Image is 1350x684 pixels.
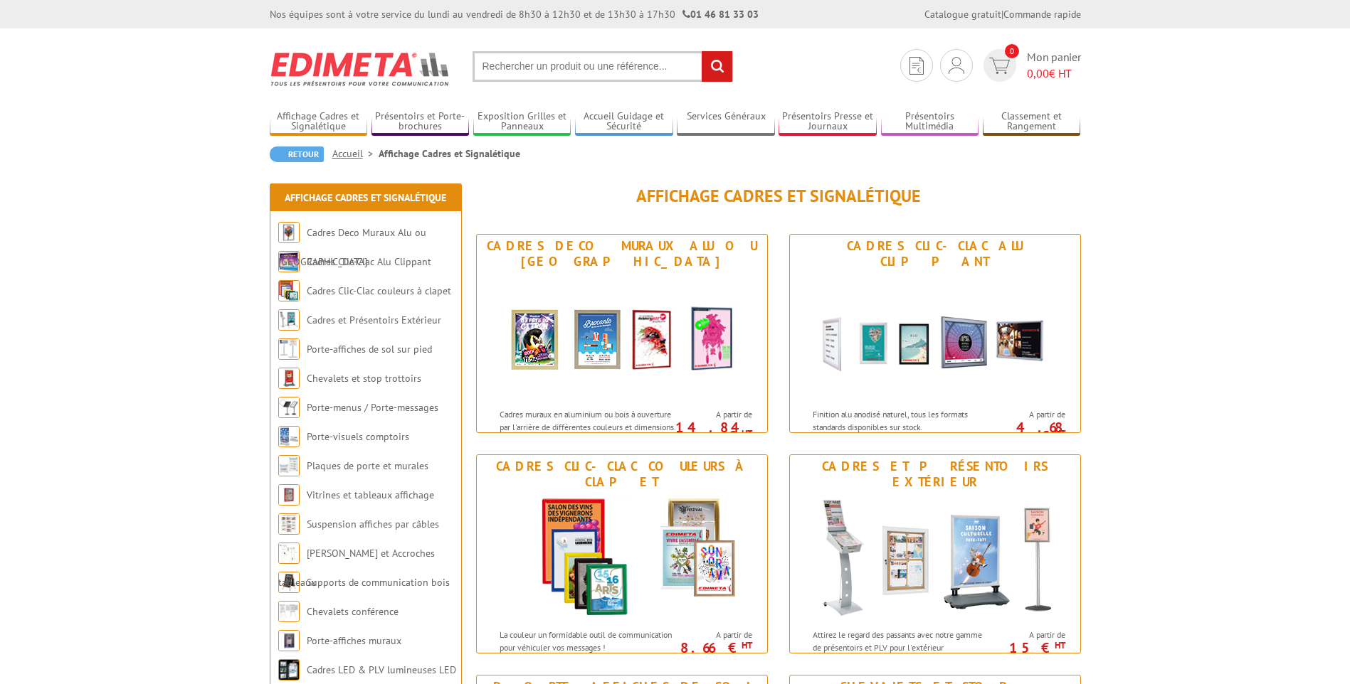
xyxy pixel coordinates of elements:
[789,234,1081,433] a: Cadres Clic-Clac Alu Clippant Cadres Clic-Clac Alu Clippant Finition alu anodisé naturel, tous le...
[881,110,979,134] a: Présentoirs Multimédia
[500,629,676,653] p: La couleur un formidable outil de communication pour véhiculer vos messages !
[680,629,752,641] span: A partir de
[278,226,426,268] a: Cadres Deco Muraux Alu ou [GEOGRAPHIC_DATA]
[924,8,1001,21] a: Catalogue gratuit
[285,191,446,204] a: Affichage Cadres et Signalétique
[307,372,421,385] a: Chevalets et stop trottoirs
[742,639,752,651] sup: HT
[270,43,451,95] img: Edimeta
[1055,639,1065,651] sup: HT
[813,629,989,653] p: Attirez le regard des passants avec notre gamme de présentoirs et PLV pour l'extérieur
[278,309,300,331] img: Cadres et Présentoirs Extérieur
[307,255,431,268] a: Cadres Clic-Clac Alu Clippant
[307,488,434,501] a: Vitrines et tableaux affichage
[673,643,752,652] p: 8.66 €
[476,234,768,433] a: Cadres Deco Muraux Alu ou [GEOGRAPHIC_DATA] Cadres Deco Muraux Alu ou Bois Cadres muraux en alumi...
[983,110,1081,134] a: Classement et Rangement
[490,493,754,621] img: Cadres Clic-Clac couleurs à clapet
[278,280,300,301] img: Cadres Clic-Clac couleurs à clapet
[278,630,300,651] img: Porte-affiches muraux
[680,409,752,420] span: A partir de
[500,408,676,457] p: Cadres muraux en aluminium ou bois à ouverture par l'arrière de différentes couleurs et dimension...
[307,663,456,676] a: Cadres LED & PLV lumineuses LED
[278,547,435,589] a: [PERSON_NAME] et Accroches tableaux
[673,423,752,440] p: 14.84 €
[813,408,989,432] p: Finition alu anodisé naturel, tous les formats standards disponibles sur stock.
[909,57,924,75] img: devis rapide
[742,427,752,439] sup: HT
[793,459,1077,490] div: Cadres et Présentoirs Extérieur
[1027,66,1049,80] span: 0,00
[278,338,300,360] img: Porte-affiches de sol sur pied
[307,576,450,589] a: Supports de communication bois
[949,57,964,74] img: devis rapide
[1027,65,1081,82] span: € HT
[986,643,1065,652] p: 15 €
[473,51,733,82] input: Rechercher un produit ou une référence...
[490,273,754,401] img: Cadres Deco Muraux Alu ou Bois
[307,401,438,414] a: Porte-menus / Porte-messages
[270,110,368,134] a: Affichage Cadres et Signalétique
[278,484,300,506] img: Vitrines et tableaux affichage
[332,147,379,160] a: Accueil
[307,314,441,326] a: Cadres et Présentoirs Extérieur
[480,238,764,269] div: Cadres Deco Muraux Alu ou [GEOGRAPHIC_DATA]
[480,459,764,490] div: Cadres Clic-Clac couleurs à clapet
[986,423,1065,440] p: 4.68 €
[476,187,1081,205] h1: Affichage Cadres et Signalétique
[789,454,1081,653] a: Cadres et Présentoirs Extérieur Cadres et Présentoirs Extérieur Attirez le regard des passants av...
[924,7,1081,21] div: |
[371,110,470,134] a: Présentoirs et Porte-brochures
[1003,8,1081,21] a: Commande rapide
[278,543,300,564] img: Cimaises et Accroches tableaux
[307,518,439,530] a: Suspension affiches par câbles
[1027,49,1081,82] span: Mon panier
[989,58,1010,74] img: devis rapide
[803,273,1067,401] img: Cadres Clic-Clac Alu Clippant
[270,7,759,21] div: Nos équipes sont à votre service du lundi au vendredi de 8h30 à 12h30 et de 13h30 à 17h30
[1005,44,1019,58] span: 0
[993,409,1065,420] span: A partir de
[379,146,520,161] li: Affichage Cadres et Signalétique
[307,605,399,618] a: Chevalets conférence
[803,493,1067,621] img: Cadres et Présentoirs Extérieur
[278,222,300,243] img: Cadres Deco Muraux Alu ou Bois
[307,343,432,356] a: Porte-affiches de sol sur pied
[793,238,1077,269] div: Cadres Clic-Clac Alu Clippant
[307,284,451,297] a: Cadres Clic-Clac couleurs à clapet
[980,49,1081,82] a: devis rapide 0 Mon panier 0,00€ HT
[575,110,673,134] a: Accueil Guidage et Sécurité
[278,601,300,622] img: Chevalets conférence
[307,430,409,443] a: Porte-visuels comptoirs
[278,397,300,418] img: Porte-menus / Porte-messages
[278,659,300,680] img: Cadres LED & PLV lumineuses LED
[476,454,768,653] a: Cadres Clic-Clac couleurs à clapet Cadres Clic-Clac couleurs à clapet La couleur un formidable ou...
[278,426,300,447] img: Porte-visuels comptoirs
[702,51,732,82] input: rechercher
[278,513,300,535] img: Suspension affiches par câbles
[993,629,1065,641] span: A partir de
[270,146,324,162] a: Retour
[307,459,428,472] a: Plaques de porte et murales
[1055,427,1065,439] sup: HT
[278,455,300,476] img: Plaques de porte et murales
[473,110,571,134] a: Exposition Grilles et Panneaux
[682,8,759,21] strong: 01 46 81 33 03
[779,110,877,134] a: Présentoirs Presse et Journaux
[278,368,300,389] img: Chevalets et stop trottoirs
[677,110,775,134] a: Services Généraux
[307,634,401,647] a: Porte-affiches muraux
